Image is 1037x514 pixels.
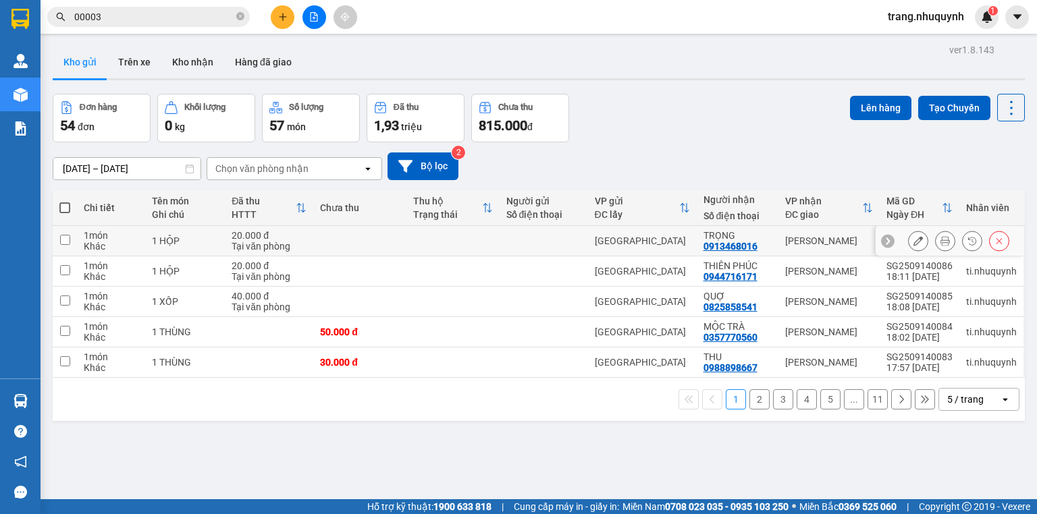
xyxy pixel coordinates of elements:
div: Người nhận [703,194,772,205]
th: Toggle SortBy [778,190,880,226]
div: 18:02 [DATE] [886,332,953,343]
div: ĐC lấy [595,209,679,220]
div: 1 món [84,230,138,241]
strong: 1900 633 818 [433,501,491,512]
button: 5 [820,389,841,409]
input: Select a date range. [53,158,201,179]
button: 2 [749,389,770,409]
div: VP gửi [595,196,679,206]
div: 0357770560 [703,332,757,343]
sup: 2 [452,146,465,159]
div: THU [703,351,772,362]
div: SG2509140086 [886,260,953,271]
button: 1 [726,389,746,409]
span: 0 [165,117,172,134]
button: Hàng đã giao [224,46,302,78]
span: đơn [78,121,95,132]
div: ti.nhuquynh [966,326,1017,337]
span: Miền Nam [622,499,789,514]
th: Toggle SortBy [406,190,500,226]
button: Khối lượng0kg [157,94,255,142]
div: Khác [84,362,138,373]
div: Nhân viên [966,202,1017,213]
div: 1 HỘP [152,235,218,246]
div: 1 THÙNG [152,357,218,368]
div: SG2509140085 [886,291,953,302]
div: 0913468016 [703,241,757,252]
div: [PERSON_NAME] [785,357,873,368]
div: ĐC giao [785,209,862,220]
div: 50.000 đ [320,326,400,337]
div: Khác [84,332,138,343]
div: 18:11 [DATE] [886,271,953,282]
span: Cung cấp máy in - giấy in: [514,499,619,514]
div: Mã GD [886,196,942,206]
button: Trên xe [107,46,161,78]
button: 4 [797,389,817,409]
button: ... [844,389,864,409]
div: Tên món [152,196,218,206]
button: Chưa thu815.000đ [471,94,569,142]
div: [GEOGRAPHIC_DATA] [595,296,690,307]
span: close-circle [236,12,244,20]
th: Toggle SortBy [880,190,959,226]
span: Hỗ trợ kỹ thuật: [367,499,491,514]
div: Người gửi [506,196,581,206]
div: Đã thu [394,103,419,112]
button: caret-down [1005,5,1029,29]
div: Khác [84,302,138,312]
div: ver 1.8.143 [949,42,994,57]
button: Bộ lọc [388,152,458,180]
span: trang.nhuquynh [877,8,975,25]
span: triệu [401,121,422,132]
img: solution-icon [14,121,28,136]
div: 1 THÙNG [152,326,218,337]
button: Số lượng57món [262,94,360,142]
div: [PERSON_NAME] [785,235,873,246]
img: warehouse-icon [14,394,28,408]
span: Miền Bắc [799,499,897,514]
button: Lên hàng [850,96,911,120]
div: 40.000 đ [232,291,307,302]
span: aim [340,12,350,22]
div: 20.000 đ [232,260,307,271]
div: 20.000 đ [232,230,307,241]
img: icon-new-feature [981,11,993,23]
div: Chưa thu [320,202,400,213]
span: caret-down [1011,11,1023,23]
sup: 1 [988,6,998,16]
span: question-circle [14,425,27,438]
span: 57 [269,117,284,134]
div: 1 món [84,351,138,362]
div: ti.nhuquynh [966,357,1017,368]
span: plus [278,12,288,22]
div: 1 XỐP [152,296,218,307]
div: 1 món [84,321,138,332]
div: [GEOGRAPHIC_DATA] [595,235,690,246]
div: 0825858541 [703,302,757,312]
div: Ghi chú [152,209,218,220]
div: Đã thu [232,196,296,206]
div: [GEOGRAPHIC_DATA] [595,266,690,277]
button: 3 [773,389,793,409]
div: ti.nhuquynh [966,296,1017,307]
div: [GEOGRAPHIC_DATA] [595,326,690,337]
button: plus [271,5,294,29]
div: Sửa đơn hàng [908,231,928,251]
div: Số điện thoại [506,209,581,220]
img: warehouse-icon [14,54,28,68]
div: Tại văn phòng [232,241,307,252]
div: [GEOGRAPHIC_DATA] [595,357,690,368]
div: Số lượng [289,103,323,112]
div: THIÊN PHÚC [703,260,772,271]
div: Khác [84,271,138,282]
div: Chi tiết [84,202,138,213]
strong: 0708 023 035 - 0935 103 250 [665,501,789,512]
div: HTTT [232,209,296,220]
span: search [56,12,65,22]
div: 1 HỘP [152,266,218,277]
button: Tạo Chuyến [918,96,990,120]
span: close-circle [236,11,244,24]
span: ⚪️ [792,504,796,509]
div: Khác [84,241,138,252]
